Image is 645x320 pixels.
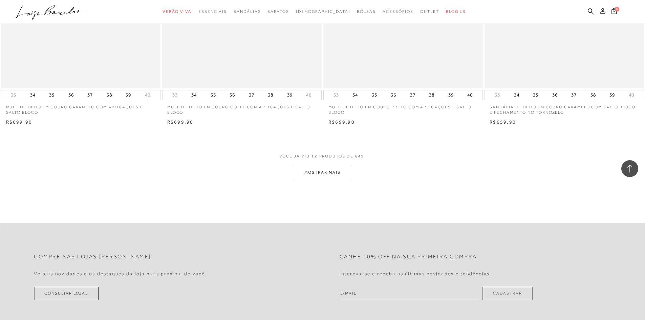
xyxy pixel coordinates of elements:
span: Outlet [420,9,439,14]
button: 39 [285,90,295,100]
span: Verão Viva [163,9,192,14]
button: 38 [266,90,275,100]
a: categoryNavScreenReaderText [420,5,439,18]
a: categoryNavScreenReaderText [357,5,376,18]
button: 35 [209,90,218,100]
button: Cadastrar [482,287,532,300]
span: 0 [615,7,619,12]
a: MULE DE DEDO EM COURO CARAMELO COM APLICAÇÕES E SALTO BLOCO [1,100,160,116]
span: PRODUTOS DE [319,153,353,159]
span: Acessórios [383,9,413,14]
button: 36 [228,90,237,100]
a: MULE DE DEDO EM COURO PRETO COM APLICAÇÕES E SALTO BLOCO [323,100,483,116]
span: Bolsas [357,9,376,14]
button: 35 [47,90,57,100]
a: categoryNavScreenReaderText [198,5,227,18]
button: 39 [446,90,456,100]
button: 33 [170,92,180,98]
h4: Veja as novidades e os destaques da loja mais próxima de você. [34,271,207,277]
a: categoryNavScreenReaderText [267,5,289,18]
span: Sandálias [234,9,261,14]
a: noSubCategoriesText [296,5,350,18]
a: categoryNavScreenReaderText [383,5,413,18]
button: 39 [124,90,133,100]
button: MOSTRAR MAIS [294,166,351,179]
span: R$699,90 [167,119,194,125]
a: SANDÁLIA DE DEDO EM COURO CARAMELO COM SALTO BLOCO E FECHAMENTO NO TORNOZELO [485,100,644,116]
button: 38 [105,90,114,100]
button: 35 [531,90,540,100]
button: 39 [607,90,617,100]
button: 34 [28,90,38,100]
a: categoryNavScreenReaderText [234,5,261,18]
button: 35 [370,90,379,100]
span: Essenciais [198,9,227,14]
span: Sapatos [267,9,289,14]
a: MULE DE DEDO EM COURO COFFE COM APLICAÇÕES E SALTO BLOCO [162,100,322,116]
span: [DEMOGRAPHIC_DATA] [296,9,350,14]
span: BLOG LB [446,9,466,14]
button: 40 [465,90,475,100]
span: R$659,90 [490,119,516,125]
a: Consultar Lojas [34,287,99,300]
button: 37 [408,90,417,100]
a: BLOG LB [446,5,466,18]
button: 40 [627,92,636,98]
a: categoryNavScreenReaderText [163,5,192,18]
button: 34 [350,90,360,100]
h2: Ganhe 10% off na sua primeira compra [340,254,477,260]
input: E-mail [340,287,479,300]
span: VOCê JÁ VIU [279,153,310,159]
button: 36 [389,90,398,100]
span: 12 [311,153,318,166]
button: 34 [189,90,199,100]
button: 0 [609,7,619,17]
span: 641 [355,153,364,166]
button: 40 [143,92,152,98]
button: 37 [85,90,95,100]
span: R$699,90 [6,119,33,125]
button: 37 [247,90,256,100]
button: 37 [569,90,579,100]
button: 33 [331,92,341,98]
span: R$699,90 [328,119,355,125]
button: 40 [304,92,314,98]
h2: Compre nas lojas [PERSON_NAME] [34,254,151,260]
h4: Inscreva-se e receba as últimas novidades e tendências. [340,271,492,277]
button: 38 [427,90,436,100]
button: 33 [493,92,502,98]
button: 34 [512,90,521,100]
button: 33 [9,92,18,98]
button: 36 [550,90,560,100]
button: 38 [588,90,598,100]
button: 36 [66,90,76,100]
